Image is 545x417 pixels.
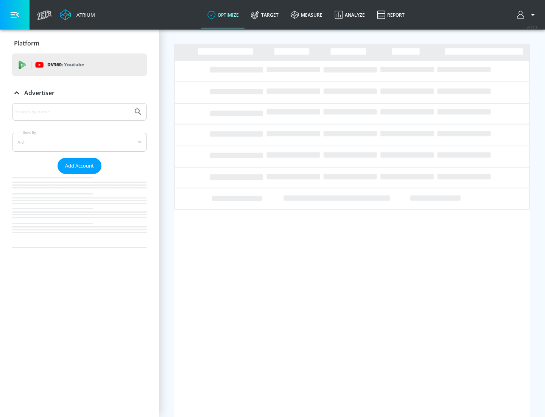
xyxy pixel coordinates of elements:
div: A-Z [12,133,147,152]
div: Platform [12,33,147,54]
div: Advertiser [12,103,147,248]
input: Search by name [15,107,130,117]
a: Analyze [329,1,371,28]
a: Atrium [60,9,95,20]
button: Add Account [58,158,101,174]
span: Add Account [65,161,94,170]
p: Platform [14,39,39,47]
a: Target [245,1,285,28]
p: Advertiser [24,89,54,97]
p: DV360: [47,61,84,69]
span: v 4.22.2 [527,25,537,29]
p: Youtube [64,61,84,69]
a: optimize [201,1,245,28]
div: Advertiser [12,82,147,103]
a: Report [371,1,411,28]
div: Atrium [73,11,95,18]
label: Sort By [22,130,38,135]
nav: list of Advertiser [12,174,147,248]
div: DV360: Youtube [12,53,147,76]
a: measure [285,1,329,28]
